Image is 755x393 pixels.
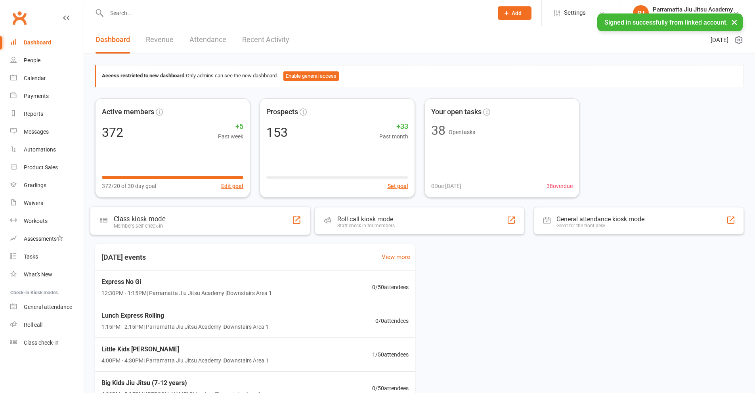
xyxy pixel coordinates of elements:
div: PJ [633,5,649,21]
span: Open tasks [449,129,475,135]
div: Roll call [24,322,42,328]
a: Attendance [189,26,226,54]
span: Past month [379,132,408,141]
span: Past week [218,132,243,141]
span: Lunch Express Rolling [101,311,269,321]
div: Tasks [24,253,38,260]
span: Prospects [266,106,298,118]
div: People [24,57,40,63]
button: × [727,13,742,31]
input: Search... [104,8,487,19]
div: What's New [24,271,52,278]
div: General attendance [24,304,72,310]
span: 1:15PM - 2:15PM | Parramatta Jiu Jitsu Academy | Downstairs Area 1 [101,322,269,331]
a: Gradings [10,176,84,194]
strong: Access restricted to new dashboard: [102,73,186,79]
a: Automations [10,141,84,159]
div: Class check-in [24,339,59,346]
div: Automations [24,146,56,153]
span: Add [512,10,522,16]
span: 0 / 0 attendees [375,316,409,325]
div: Product Sales [24,164,58,171]
a: Clubworx [10,8,29,28]
a: View more [382,252,410,262]
span: 4:00PM - 4:30PM | Parramatta Jiu Jitsu Academy | Downstairs Area 1 [101,356,269,365]
a: Reports [10,105,84,123]
div: Workouts [24,218,48,224]
div: 372 [102,126,123,139]
div: Dashboard [24,39,51,46]
button: Set goal [388,182,408,190]
a: Dashboard [96,26,130,54]
a: People [10,52,84,69]
span: 372/20 of 30 day goal [102,182,156,190]
div: Parramatta Jiu Jitsu Academy [653,6,733,13]
span: 0 Due [DATE] [431,182,461,190]
button: Enable general access [283,71,339,81]
span: +5 [218,121,243,132]
button: Edit goal [221,182,243,190]
span: 12:30PM - 1:15PM | Parramatta Jiu Jitsu Academy | Downstairs Area 1 [101,289,272,297]
a: Recent Activity [242,26,289,54]
a: Revenue [146,26,174,54]
span: 38 overdue [547,182,573,190]
a: Messages [10,123,84,141]
div: Roll call kiosk mode [337,215,395,223]
span: Active members [102,106,154,118]
span: Settings [564,4,586,22]
a: Class kiosk mode [10,334,84,352]
a: Assessments [10,230,84,248]
a: Payments [10,87,84,105]
div: General attendance kiosk mode [556,215,644,223]
h3: [DATE] events [95,250,152,265]
div: Messages [24,128,49,135]
span: Your open tasks [431,106,482,118]
div: 38 [431,124,445,137]
span: [DATE] [711,35,728,45]
div: Only admins can see the new dashboard. [102,71,738,81]
div: Waivers [24,200,43,206]
a: General attendance kiosk mode [10,298,84,316]
span: 0 / 50 attendees [372,283,409,291]
div: Staff check-in for members [337,223,395,228]
div: Gradings [24,182,46,188]
div: Great for the front desk [556,223,644,228]
span: 0 / 50 attendees [372,384,409,393]
div: Assessments [24,236,63,242]
div: Reports [24,111,43,117]
span: Little Kids [PERSON_NAME] [101,344,269,355]
div: 153 [266,126,288,139]
a: Waivers [10,194,84,212]
a: Product Sales [10,159,84,176]
span: +33 [379,121,408,132]
a: Calendar [10,69,84,87]
button: Add [498,6,531,20]
span: 1 / 50 attendees [372,350,409,359]
div: Calendar [24,75,46,81]
div: Class kiosk mode [114,215,165,223]
div: Parramatta Jiu Jitsu Academy [653,13,733,20]
a: Dashboard [10,34,84,52]
a: Workouts [10,212,84,230]
div: Payments [24,93,49,99]
span: Signed in successfully from linked account. [604,19,728,26]
a: What's New [10,266,84,284]
a: Tasks [10,248,84,266]
span: Express No Gi [101,277,272,287]
span: Big Kids Jiu Jitsu (7-12 years) [101,378,261,388]
div: Members self check-in [114,223,165,229]
a: Roll call [10,316,84,334]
